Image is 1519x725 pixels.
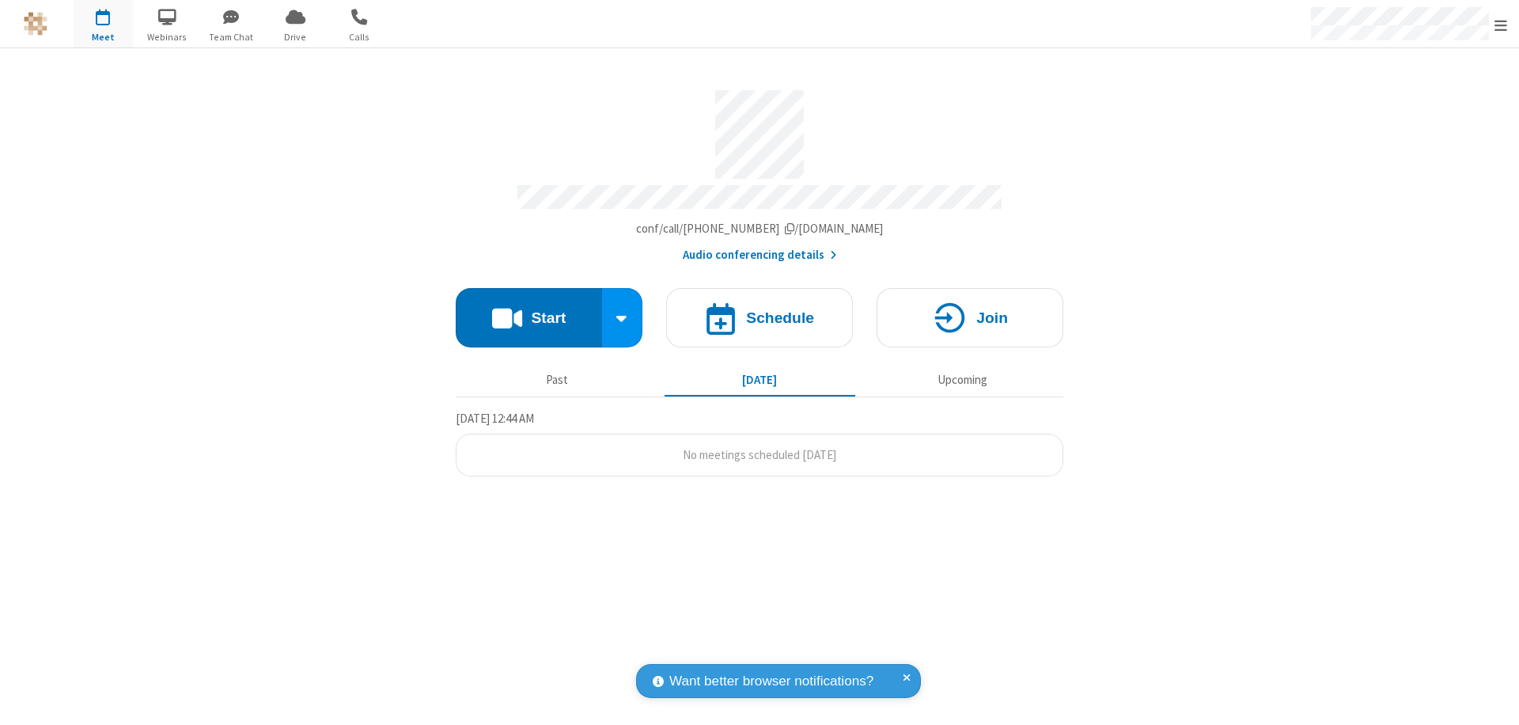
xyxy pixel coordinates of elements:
[665,365,855,395] button: [DATE]
[636,221,884,236] span: Copy my meeting room link
[330,30,389,44] span: Calls
[636,220,884,238] button: Copy my meeting room linkCopy my meeting room link
[24,12,47,36] img: QA Selenium DO NOT DELETE OR CHANGE
[531,310,566,325] h4: Start
[877,288,1063,347] button: Join
[867,365,1058,395] button: Upcoming
[74,30,133,44] span: Meet
[683,447,836,462] span: No meetings scheduled [DATE]
[669,671,873,692] span: Want better browser notifications?
[746,310,814,325] h4: Schedule
[456,78,1063,264] section: Account details
[683,246,837,264] button: Audio conferencing details
[462,365,653,395] button: Past
[202,30,261,44] span: Team Chat
[138,30,197,44] span: Webinars
[666,288,853,347] button: Schedule
[266,30,325,44] span: Drive
[456,409,1063,477] section: Today's Meetings
[456,288,602,347] button: Start
[602,288,643,347] div: Start conference options
[976,310,1008,325] h4: Join
[456,411,534,426] span: [DATE] 12:44 AM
